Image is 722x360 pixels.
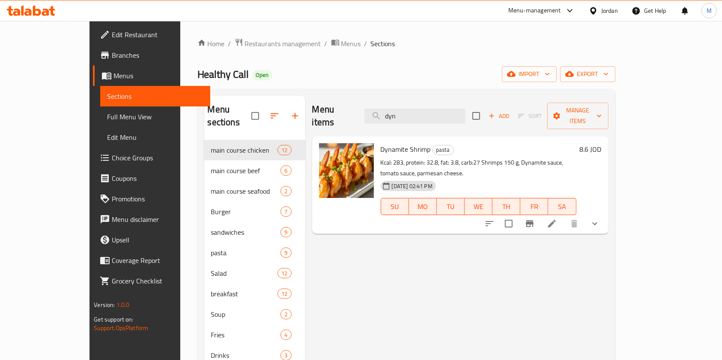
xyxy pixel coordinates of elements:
div: items [280,309,291,319]
span: M [707,6,712,15]
div: items [280,207,291,217]
div: Fries4 [204,325,305,345]
span: [DATE] 02:41 PM [388,182,436,190]
span: 4 [281,331,291,339]
a: Grocery Checklist [93,271,210,291]
span: 6 [281,167,291,175]
div: pasta9 [204,242,305,263]
button: Manage items [547,103,609,129]
li: / [228,38,231,49]
button: sort-choices [479,213,500,234]
span: SU [385,201,406,213]
span: Menus [341,38,361,49]
span: Grocery Checklist [112,276,203,286]
span: TH [496,201,517,213]
button: Add section [285,106,305,126]
div: Soup2 [204,304,305,325]
svg: Show Choices [590,218,600,229]
input: search [364,109,465,124]
button: Branch-specific-item [519,213,540,234]
span: Healthy Call [197,65,249,84]
span: Open [253,71,272,79]
span: Select all sections [246,107,264,125]
li: / [325,38,328,49]
span: Add item [485,109,513,123]
a: Full Menu View [100,106,210,127]
div: items [277,268,291,278]
a: Restaurants management [235,38,321,49]
span: FR [524,201,545,213]
span: pasta [211,248,281,258]
div: main course beef6 [204,160,305,181]
span: sandwiches [211,227,281,237]
span: Dynamite Shrimp [381,143,431,156]
button: FR [520,198,548,215]
span: main course chicken [211,145,278,155]
span: Fries [211,330,281,340]
span: Edit Restaurant [112,30,203,40]
a: Support.OpsPlatform [94,322,148,333]
span: Full Menu View [107,112,203,122]
span: MO [412,201,433,213]
span: Coverage Report [112,255,203,266]
span: Restaurants management [245,38,321,49]
span: Version: [94,299,115,310]
button: TH [492,198,520,215]
button: Add [485,109,513,123]
span: Get support on: [94,314,133,325]
span: import [509,69,550,80]
span: 7 [281,208,291,216]
img: Dynamite Shrimp [319,143,374,198]
button: WE [465,198,492,215]
span: 12 [278,290,291,298]
div: Salad12 [204,263,305,283]
a: Branches [93,45,210,65]
span: Sort sections [264,106,285,126]
div: breakfast12 [204,283,305,304]
span: 3 [281,351,291,360]
span: Sections [371,38,395,49]
span: pasta [433,145,453,155]
a: Home [197,38,225,49]
div: Soup [211,309,281,319]
span: Select section first [513,109,547,123]
div: main course chicken12 [204,140,305,160]
div: Burger7 [204,201,305,222]
button: SU [381,198,409,215]
p: Kcal: 283, protein: 32.8, fat: 3.8, carb:27 Shrimps 150 g, Dynamite sauce, tomato sauce, parmesan... [381,157,576,179]
div: Salad [211,268,278,278]
div: items [280,330,291,340]
h6: 8.6 JOD [580,143,602,155]
span: main course beef [211,165,281,176]
span: 9 [281,249,291,257]
div: main course seafood2 [204,181,305,201]
a: Menu disclaimer [93,209,210,230]
div: pasta [433,145,454,155]
span: Select to update [500,215,518,233]
span: Burger [211,207,281,217]
div: items [280,227,291,237]
a: Edit Restaurant [93,24,210,45]
button: delete [564,213,585,234]
span: Edit Menu [107,132,203,142]
span: Coupons [112,173,203,183]
button: show more [585,213,605,234]
span: Menus [113,71,203,81]
a: Menus [331,38,361,49]
a: Promotions [93,189,210,209]
h2: Menu items [312,103,354,129]
span: 12 [278,269,291,277]
span: breakfast [211,289,278,299]
a: Choice Groups [93,148,210,168]
span: Upsell [112,235,203,245]
span: Select section [467,107,485,125]
div: items [280,186,291,196]
a: Sections [100,86,210,106]
span: main course seafood [211,186,281,196]
div: Menu-management [508,6,561,16]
